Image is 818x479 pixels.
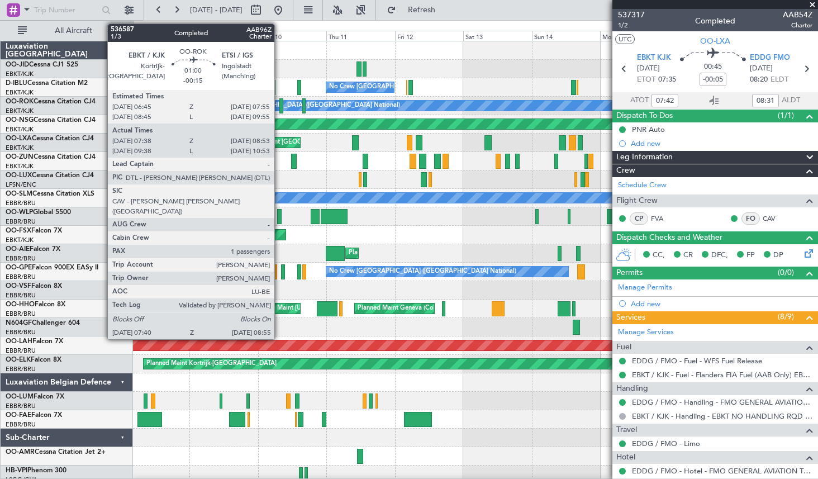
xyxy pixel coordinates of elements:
[616,151,673,164] span: Leg Information
[6,328,36,336] a: EBBR/BRU
[6,273,36,281] a: EBBR/BRU
[616,110,673,122] span: Dispatch To-Dos
[6,154,34,160] span: OO-ZUN
[6,467,27,474] span: HB-VPI
[695,15,735,27] div: Completed
[6,181,36,189] a: LFSN/ENC
[616,267,643,279] span: Permits
[6,135,94,142] a: OO-LXACessna Citation CJ4
[616,341,631,354] span: Fuel
[6,365,36,373] a: EBBR/BRU
[329,263,516,280] div: No Crew [GEOGRAPHIC_DATA] ([GEOGRAPHIC_DATA] National)
[34,2,98,18] input: Trip Number
[6,98,34,105] span: OO-ROK
[778,267,794,278] span: (0/0)
[6,227,62,234] a: OO-FSXFalcon 7X
[6,402,36,410] a: EBBR/BRU
[6,449,35,456] span: OO-AMR
[6,80,88,87] a: D-IBLUCessna Citation M2
[651,94,678,107] input: --:--
[632,466,812,476] a: EDDG / FMO - Hotel - FMO GENERAL AVIATION TERMINAL EDDG
[239,134,441,151] div: Planned Maint [GEOGRAPHIC_DATA] ([GEOGRAPHIC_DATA] National)
[637,74,655,86] span: ETOT
[6,191,32,197] span: OO-SLM
[632,397,812,407] a: EDDG / FMO - Handling - FMO GENERAL AVIATION TERMINAL EDDG
[329,79,516,96] div: No Crew [GEOGRAPHIC_DATA] ([GEOGRAPHIC_DATA] National)
[6,80,27,87] span: D-IBLU
[349,245,525,262] div: Planned Maint [GEOGRAPHIC_DATA] ([GEOGRAPHIC_DATA])
[6,347,36,355] a: EBBR/BRU
[326,31,395,41] div: Thu 11
[135,22,154,32] div: [DATE]
[6,88,34,97] a: EBKT/KJK
[6,209,33,216] span: OO-WLP
[6,117,34,124] span: OO-NSG
[750,53,790,64] span: EDDG FMO
[750,63,773,74] span: [DATE]
[600,31,669,41] div: Mon 15
[746,250,755,261] span: FP
[653,250,665,261] span: CC,
[632,356,762,366] a: EDDG / FMO - Fuel - WFS Fuel Release
[658,74,676,86] span: 07:35
[6,209,71,216] a: OO-WLPGlobal 5500
[29,27,118,35] span: All Aircraft
[632,125,665,134] div: PNR Auto
[189,31,258,41] div: Tue 9
[6,310,36,318] a: EBBR/BRU
[144,263,346,280] div: Planned Maint [GEOGRAPHIC_DATA] ([GEOGRAPHIC_DATA] National)
[741,212,760,225] div: FO
[631,299,812,309] div: Add new
[783,9,812,21] span: AAB54Z
[6,467,66,474] a: HB-VPIPhenom 300
[771,74,788,86] span: ELDT
[6,393,34,400] span: OO-LUM
[6,357,31,363] span: OO-ELK
[6,393,64,400] a: OO-LUMFalcon 7X
[6,172,94,179] a: OO-LUXCessna Citation CJ4
[395,31,464,41] div: Fri 12
[6,254,36,263] a: EBBR/BRU
[6,98,96,105] a: OO-ROKCessna Citation CJ4
[616,195,658,207] span: Flight Crew
[616,311,645,324] span: Services
[358,300,450,317] div: Planned Maint Geneva (Cointrin)
[6,420,36,429] a: EBBR/BRU
[6,61,78,68] a: OO-JIDCessna CJ1 525
[711,250,728,261] span: DFC,
[618,327,674,338] a: Manage Services
[121,31,190,41] div: Mon 8
[752,94,779,107] input: --:--
[683,250,693,261] span: CR
[261,300,396,317] div: AOG Maint [US_STATE] ([GEOGRAPHIC_DATA])
[618,180,667,191] a: Schedule Crew
[618,9,645,21] span: 537317
[6,338,32,345] span: OO-LAH
[6,283,62,290] a: OO-VSFFalcon 8X
[637,53,671,64] span: EBKT KJK
[6,107,34,115] a: EBKT/KJK
[398,6,445,14] span: Refresh
[463,31,532,41] div: Sat 13
[632,439,700,448] a: EDDG / FMO - Limo
[532,31,601,41] div: Sun 14
[382,1,449,19] button: Refresh
[778,110,794,121] span: (1/1)
[6,320,80,326] a: N604GFChallenger 604
[6,217,36,226] a: EBBR/BRU
[615,34,635,44] button: UTC
[6,172,32,179] span: OO-LUX
[616,231,722,244] span: Dispatch Checks and Weather
[6,125,34,134] a: EBKT/KJK
[6,357,61,363] a: OO-ELKFalcon 8X
[773,250,783,261] span: DP
[6,412,31,419] span: OO-FAE
[6,135,32,142] span: OO-LXA
[6,70,34,78] a: EBKT/KJK
[616,451,635,464] span: Hotel
[616,164,635,177] span: Crew
[6,236,34,244] a: EBKT/KJK
[6,264,98,271] a: OO-GPEFalcon 900EX EASy II
[6,264,32,271] span: OO-GPE
[618,282,672,293] a: Manage Permits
